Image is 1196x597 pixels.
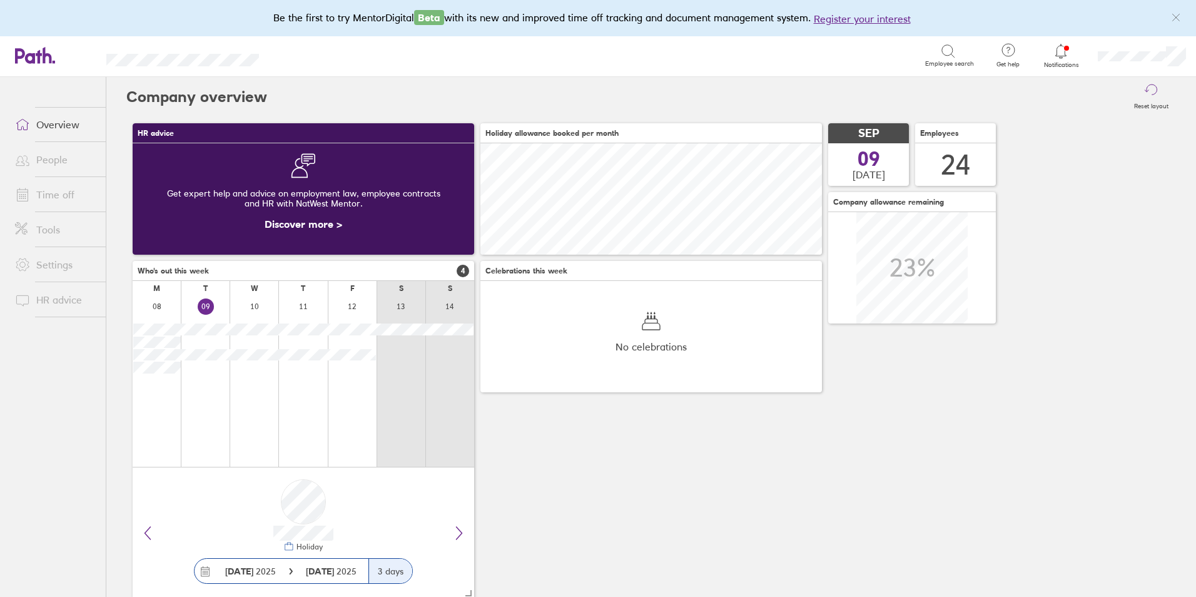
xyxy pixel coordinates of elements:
a: Time off [5,182,106,207]
h2: Company overview [126,77,267,117]
span: 4 [457,265,469,277]
span: No celebrations [616,341,687,352]
button: Reset layout [1127,77,1176,117]
div: Holiday [294,543,323,551]
div: F [350,284,355,293]
strong: [DATE] [225,566,253,577]
a: People [5,147,106,172]
span: HR advice [138,129,174,138]
span: 2025 [306,566,357,576]
div: S [448,284,452,293]
div: T [203,284,208,293]
span: Notifications [1041,61,1082,69]
a: Discover more > [265,218,342,230]
span: Company allowance remaining [833,198,944,207]
div: Get expert help and advice on employment law, employee contracts and HR with NatWest Mentor. [143,178,464,218]
a: Tools [5,217,106,242]
span: [DATE] [853,169,885,180]
span: Employee search [925,60,974,68]
strong: [DATE] [306,566,337,577]
div: Be the first to try MentorDigital with its new and improved time off tracking and document manage... [273,10,923,26]
div: W [251,284,258,293]
span: Holiday allowance booked per month [485,129,619,138]
span: Get help [988,61,1028,68]
span: SEP [858,127,879,140]
div: S [399,284,403,293]
div: 3 days [368,559,412,583]
div: 24 [941,149,971,181]
a: Overview [5,112,106,137]
span: 2025 [225,566,276,576]
span: Employees [920,129,959,138]
span: Who's out this week [138,267,209,275]
div: T [301,284,305,293]
span: 09 [858,149,880,169]
a: Notifications [1041,43,1082,69]
a: HR advice [5,287,106,312]
label: Reset layout [1127,99,1176,110]
button: Register your interest [814,11,911,26]
span: Beta [414,10,444,25]
a: Settings [5,252,106,277]
span: Celebrations this week [485,267,567,275]
div: M [153,284,160,293]
div: Search [293,49,325,61]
